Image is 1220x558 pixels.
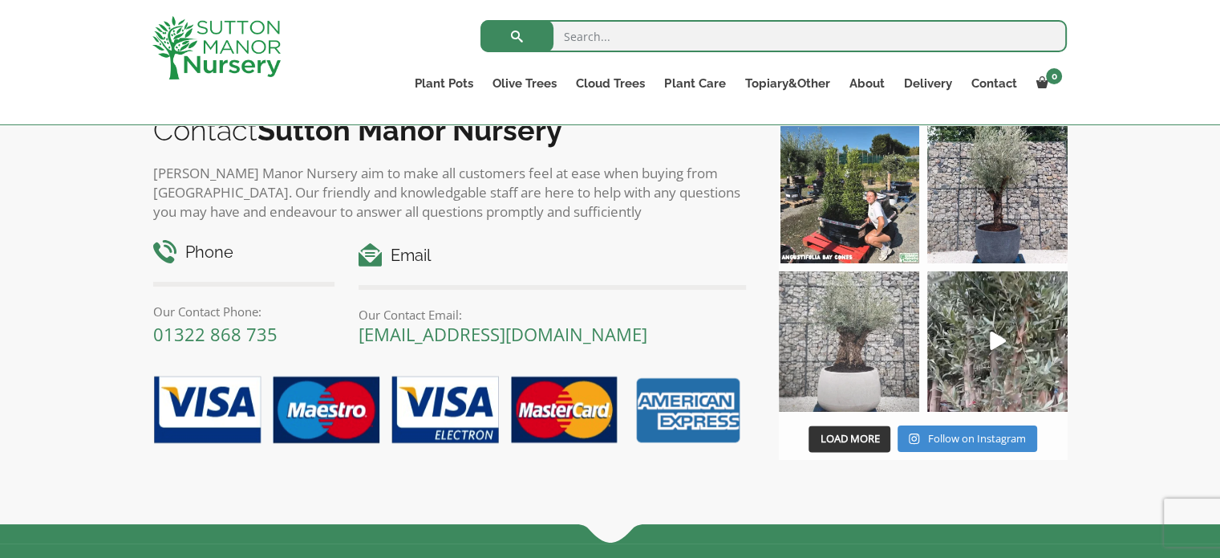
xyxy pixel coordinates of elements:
a: 0 [1026,72,1067,95]
a: About [839,72,894,95]
p: Our Contact Phone: [153,302,335,321]
p: [PERSON_NAME] Manor Nursery aim to make all customers feel at ease when buying from [GEOGRAPHIC_D... [153,164,747,222]
h2: Contact [153,113,747,147]
img: logo [152,16,281,79]
span: Load More [820,431,879,446]
img: A beautiful multi-stem Spanish Olive tree potted in our luxurious fibre clay pots 😍😍 [927,123,1068,263]
span: 0 [1046,68,1062,84]
a: Cloud Trees [566,72,655,95]
h4: Email [359,243,746,268]
button: Load More [809,426,890,453]
a: 01322 868 735 [153,322,278,346]
svg: Instagram [909,433,919,445]
a: [EMAIL_ADDRESS][DOMAIN_NAME] [359,322,647,346]
a: Topiary&Other [735,72,839,95]
a: Plant Care [655,72,735,95]
input: Search... [480,20,1067,52]
a: Contact [961,72,1026,95]
span: Follow on Instagram [928,431,1026,446]
a: Olive Trees [483,72,566,95]
svg: Play [990,332,1006,350]
a: Delivery [894,72,961,95]
h4: Phone [153,240,335,265]
img: payment-options.png [141,367,747,455]
b: Sutton Manor Nursery [257,113,562,147]
a: Instagram Follow on Instagram [898,426,1036,453]
img: Our elegant & picturesque Angustifolia Cones are an exquisite addition to your Bay Tree collectio... [779,123,919,263]
p: Our Contact Email: [359,305,746,324]
img: New arrivals Monday morning of beautiful olive trees 🤩🤩 The weather is beautiful this summer, gre... [927,271,1068,412]
a: Play [927,271,1068,412]
a: Plant Pots [405,72,483,95]
img: Check out this beauty we potted at our nursery today ❤️‍🔥 A huge, ancient gnarled Olive tree plan... [779,271,919,412]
